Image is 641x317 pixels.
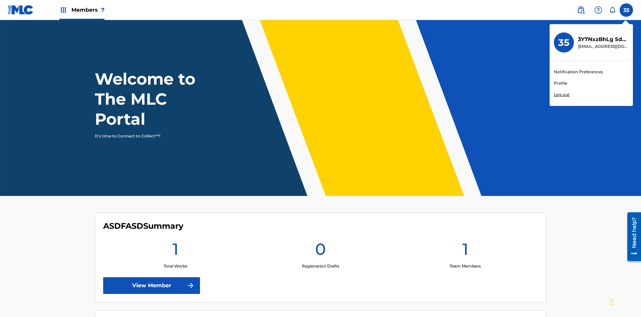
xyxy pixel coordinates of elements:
[577,6,585,14] img: search
[608,285,641,317] iframe: Chat Widget
[594,6,602,14] img: help
[187,282,195,290] img: f7272a7cc735f4ea7f67.svg
[558,37,570,48] h3: 35
[59,6,67,14] img: Top Rightsholders
[620,3,633,17] div: User Menu
[609,7,616,13] div: Notifications
[101,7,104,13] span: 7
[95,133,211,139] p: It's time to Connect to Collect™!
[71,6,104,14] span: Members
[592,3,605,17] div: Help
[578,43,629,49] p: cleosongwriter@gmail.com
[103,277,200,294] a: View Member
[554,80,567,86] a: Profile
[103,221,183,231] h4: ASDFASD
[8,5,34,15] img: MLC Logo
[315,239,326,263] h1: 0
[302,263,339,269] p: Registration Drafts
[173,239,179,263] h1: 1
[610,292,614,312] div: Drag
[554,92,570,98] p: Log out
[95,69,220,129] h1: Welcome to The MLC Portal
[554,69,603,75] a: Notification Preferences
[622,210,641,265] iframe: Resource Center
[164,263,187,269] p: Total Works
[574,3,588,17] a: Public Search
[462,239,468,263] h1: 1
[578,35,629,43] p: 3Y7NxzBhLg 5dnp0Km8at
[450,263,481,269] p: Team Members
